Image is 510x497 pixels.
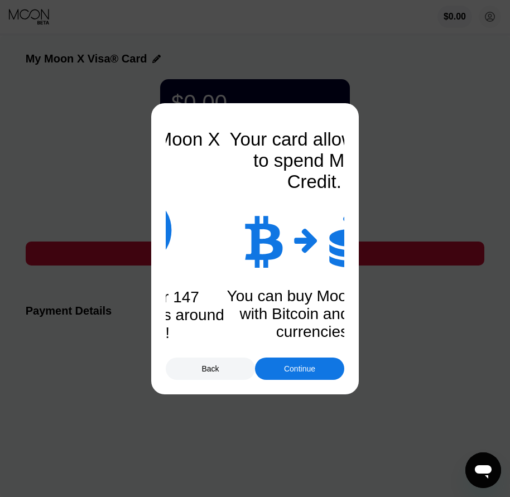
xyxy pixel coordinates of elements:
[100,188,172,272] div: 
[465,452,501,488] iframe: Button to launch messaging window
[166,358,255,380] div: Back
[225,287,403,341] div: You can buy Moon Credit with Bitcoin and other currencies.
[225,129,403,192] div: Your card allows you to spend Moon Credit.
[329,209,385,271] div: 
[243,212,283,268] div: 
[294,226,318,254] div: 
[284,364,315,373] div: Continue
[201,364,219,373] div: Back
[255,358,344,380] div: Continue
